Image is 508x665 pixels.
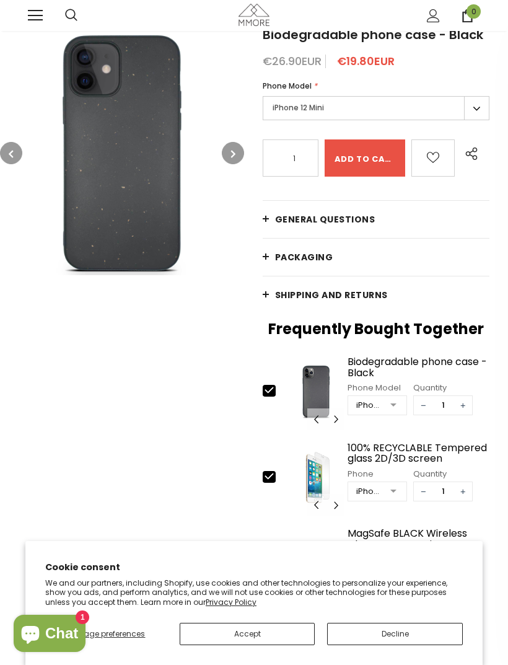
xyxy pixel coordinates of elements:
[263,276,489,314] a: Shipping and returns
[45,578,463,607] p: We and our partners, including Shopify, use cookies and other technologies to personalize your ex...
[413,382,473,394] div: Quantity
[45,623,167,645] button: Manage preferences
[180,623,315,645] button: Accept
[263,26,483,43] span: Biodegradable phone case - Black
[67,628,145,639] span: Manage preferences
[337,53,395,69] span: €19.80EUR
[413,468,473,480] div: Quantity
[348,528,489,550] a: MagSafe BLACK Wireless Charger - Organic
[275,213,375,226] span: General Questions
[275,251,333,263] span: PACKAGING
[263,81,312,91] span: Phone Model
[348,382,407,394] div: Phone Model
[414,396,432,415] span: −
[206,597,256,607] a: Privacy Policy
[453,482,472,501] span: +
[461,9,474,22] a: 0
[325,139,405,177] input: Add to cart
[348,468,407,480] div: Phone
[10,615,89,655] inbox-online-store-chat: Shopify online store chat
[356,485,382,498] div: iPhone 6/6S/7/8/SE2/SE3
[263,239,489,276] a: PACKAGING
[327,623,463,645] button: Decline
[348,356,489,378] a: Biodegradable phone case - Black
[239,4,269,25] img: MMORE Cases
[263,96,489,120] label: iPhone 12 Mini
[453,396,472,415] span: +
[287,439,345,516] img: Screen Protector iPhone SE 2
[45,561,463,574] h2: Cookie consent
[287,353,345,430] img: iPhone 11 Pro Biodegradable Phone Case
[263,201,489,238] a: General Questions
[263,53,322,69] span: €26.90EUR
[356,399,382,412] div: iPhone 11 PRO MAX
[348,443,489,464] a: 100% RECYCLABLE Tempered glass 2D/3D screen protector
[263,320,489,338] h2: Frequently Bought Together
[275,289,388,301] span: Shipping and returns
[466,4,481,19] span: 0
[287,525,345,602] img: MagSafe BLACK Wireless Charger - Organic image 0
[414,482,432,501] span: −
